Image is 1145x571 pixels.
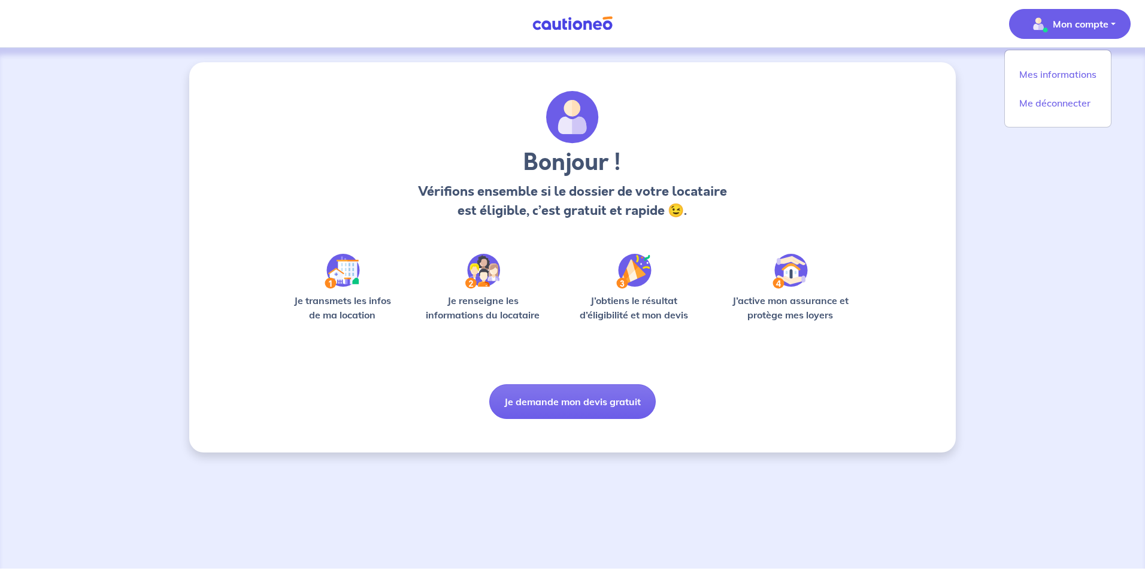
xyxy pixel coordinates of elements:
[528,16,617,31] img: Cautioneo
[1009,9,1131,39] button: illu_account_valid_menu.svgMon compte
[419,293,547,322] p: Je renseigne les informations du locataire
[414,182,730,220] p: Vérifions ensemble si le dossier de votre locataire est éligible, c’est gratuit et rapide 😉.
[1004,50,1111,127] div: illu_account_valid_menu.svgMon compte
[1010,93,1106,113] a: Me déconnecter
[567,293,702,322] p: J’obtiens le résultat d’éligibilité et mon devis
[489,384,656,419] button: Je demande mon devis gratuit
[325,254,360,288] img: /static/90a569abe86eec82015bcaae536bd8e6/Step-1.svg
[414,148,730,177] h3: Bonjour !
[1010,65,1106,84] a: Mes informations
[546,91,599,144] img: archivate
[465,254,500,288] img: /static/c0a346edaed446bb123850d2d04ad552/Step-2.svg
[773,254,808,288] img: /static/bfff1cf634d835d9112899e6a3df1a5d/Step-4.svg
[285,293,399,322] p: Je transmets les infos de ma location
[1053,17,1108,31] p: Mon compte
[720,293,860,322] p: J’active mon assurance et protège mes loyers
[1029,14,1048,34] img: illu_account_valid_menu.svg
[616,254,652,288] img: /static/f3e743aab9439237c3e2196e4328bba9/Step-3.svg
